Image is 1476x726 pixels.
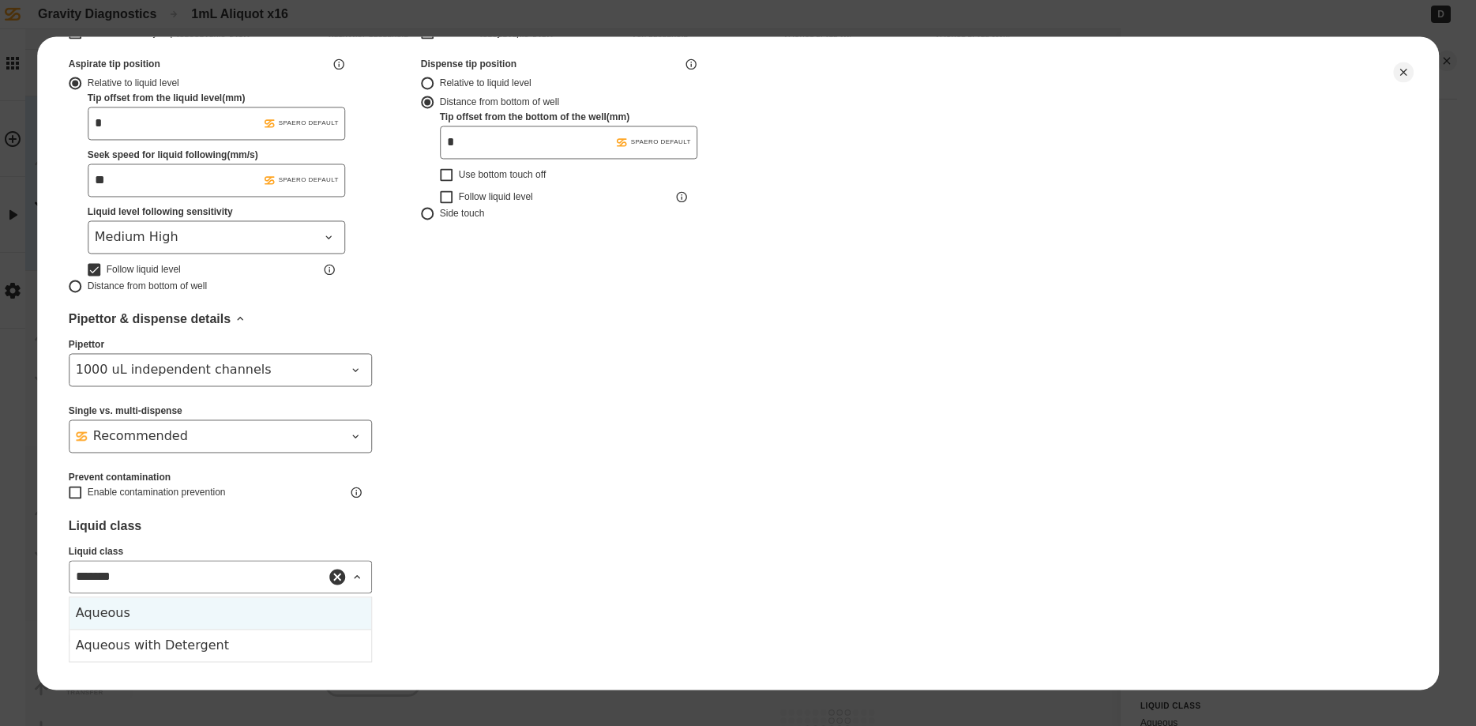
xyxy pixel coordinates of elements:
[107,263,314,276] div: Follow liquid level
[459,168,697,181] div: Use bottom touch off
[440,77,666,89] div: Relative to liquid level
[76,431,87,442] img: Spaero logomark
[95,228,319,246] span: Medium High
[69,339,104,353] label: Pipettor
[222,92,245,103] span: ( mm )
[69,518,372,533] div: Liquid class
[440,207,666,220] div: Side touch
[344,480,369,505] button: Enable contamination prevention
[440,168,453,181] button: Use bottom touch off
[88,149,258,164] label: Seek speed for liquid following
[76,427,346,446] div: Recommended
[1393,62,1414,82] button: Close
[421,207,434,220] button: Side touch
[607,111,629,122] span: ( mm )
[88,77,314,89] div: Relative to liquid level
[88,263,100,276] button: Follow liquid level
[317,257,342,282] button: Follow liquid level
[69,629,371,661] div: Aqueous with Detergent
[88,486,340,498] div: Enable contamination prevention
[88,92,246,107] label: Tip offset from the liquid level
[69,405,182,419] label: Single vs. multi-dispense
[69,280,81,292] button: Distance from bottom of well
[88,280,314,292] div: Distance from bottom of well
[421,96,434,108] button: Distance from bottom of well
[69,311,372,326] div: Pipettor & dispense details
[440,96,666,108] div: Distance from bottom of well
[69,58,332,70] div: Aspirate tip position
[69,472,171,486] label: Prevent contamination
[76,360,346,379] div: 1000 uL independent channels
[88,206,233,220] label: Liquid level following sensitivity
[69,597,371,629] div: Aqueous
[69,77,81,89] button: Relative to liquid level
[421,58,685,70] div: Dispense tip position
[421,77,434,89] button: Relative to liquid level
[459,190,666,203] div: Follow liquid level
[69,546,123,560] label: Liquid class
[440,190,453,203] button: Follow liquid level
[69,486,81,498] button: Enable contamination prevention
[669,184,694,209] button: Follow liquid level
[440,111,629,126] label: Tip offset from the bottom of the well
[227,149,257,160] span: ( mm/s )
